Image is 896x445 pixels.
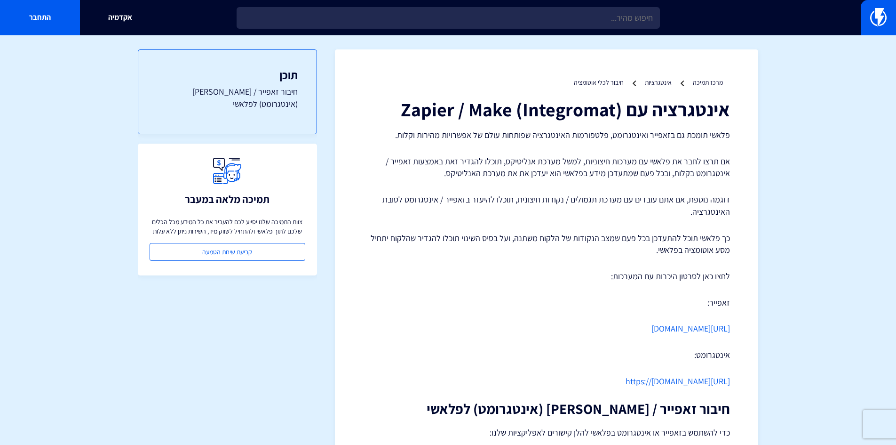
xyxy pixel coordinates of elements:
[626,376,649,387] a: https:/
[363,349,730,361] p: אינטגרומט:
[150,217,305,236] p: צוות התמיכה שלנו יסייע לכם להעביר את כל המידע מכל הכלים שלכם לתוך פלאשי ולהתחיל לשווק מיד, השירות...
[645,78,672,87] a: אינטגרציות
[363,155,730,179] p: אם תרצו לחבר את פלאשי עם מערכות חיצוניות, למשל מערכת אנליטיקס, תוכלו להגדיר זאת באמצעות זאפייר / ...
[363,232,730,256] p: כך פלאשי תוכל להתעדכן בכל פעם שמצב הנקודות של הלקוח משתנה, ועל בסיס השינוי תוכלו להגדיר שהלקוח ית...
[651,323,730,334] a: [URL][DOMAIN_NAME]
[651,376,730,387] a: [DOMAIN_NAME][URL]
[237,7,660,29] input: חיפוש מהיר...
[574,78,624,87] a: חיבור לכלי אוטומציה
[363,194,730,218] p: דוגמה נוספת, אם אתם עובדים עם מערכת תגמולים / נקודות חיצונית, תוכלו להיעזר בזאפייר / אינטגרומט לט...
[150,243,305,261] a: קביעת שיחת הטמעה
[693,78,723,87] a: מרכז תמיכה
[363,297,730,309] p: זאפייר:
[363,426,730,439] p: כדי להשתמש בזאפייר או אינטגרומט בפלאשי להלן קישורים לאפליקציות שלנו:
[363,270,730,283] p: לחצו כאן לסרטון היכרות עם המערכות:
[363,99,730,120] h1: אינטגרציה עם (Zapier / Make (Integromat
[185,194,270,205] h3: תמיכה מלאה במעבר
[649,376,651,387] a: /
[157,86,298,110] a: חיבור זאפייר / [PERSON_NAME] (אינטגרומט) לפלאשי
[157,69,298,81] h3: תוכן
[363,129,730,141] p: פלאשי תומכת גם בזאפייר ואינטגרומט, פלטפורמות האינטגרציה שפותחות עולם של אפשרויות מהירות וקלות.
[363,401,730,417] h2: חיבור זאפייר / [PERSON_NAME] (אינטגרומט) לפלאשי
